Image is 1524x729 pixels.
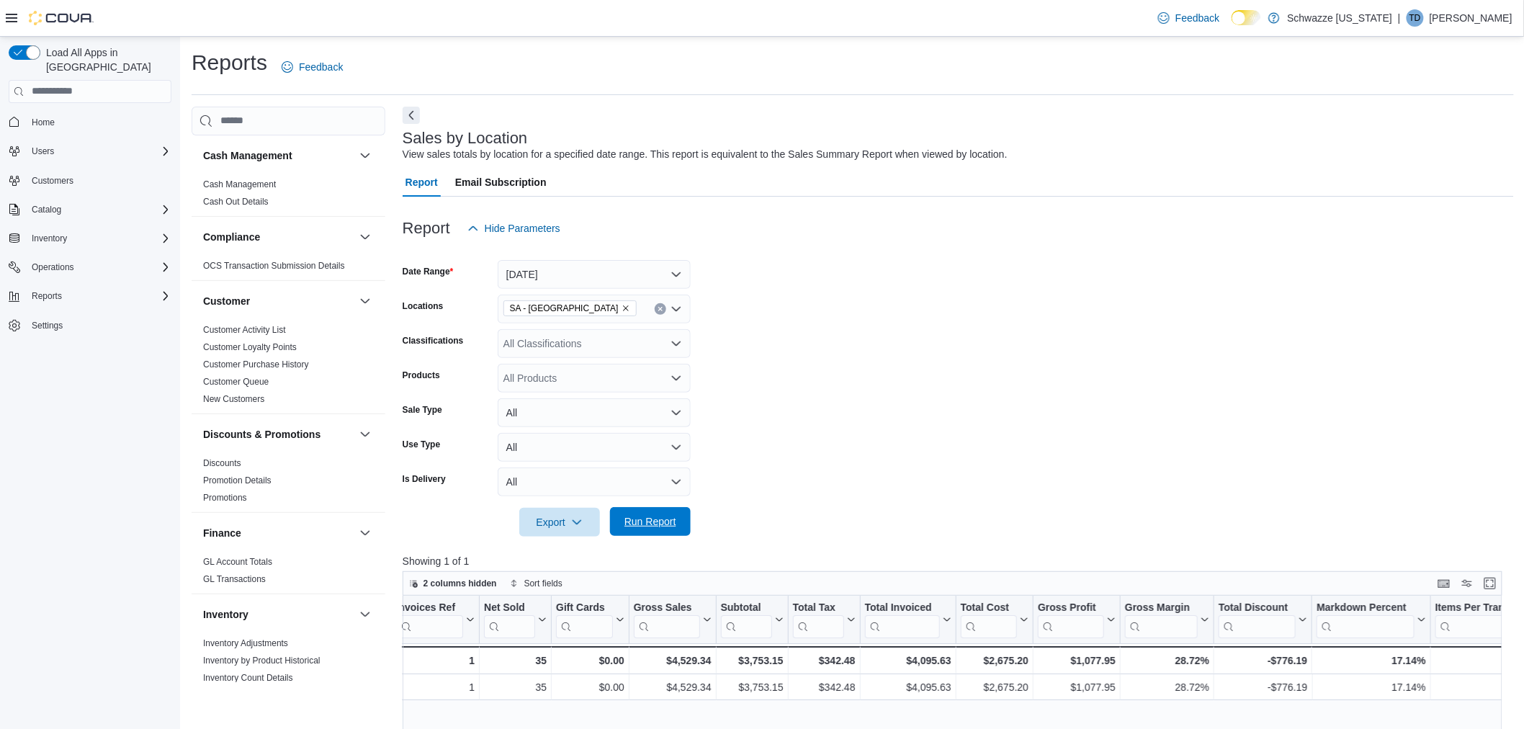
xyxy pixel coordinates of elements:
[32,146,54,157] span: Users
[624,514,676,529] span: Run Report
[519,508,600,537] button: Export
[203,492,247,504] span: Promotions
[1175,11,1219,25] span: Feedback
[29,11,94,25] img: Cova
[203,638,288,649] span: Inventory Adjustments
[1125,601,1198,638] div: Gross Margin
[1317,601,1425,638] button: Markdown Percent
[26,113,171,131] span: Home
[192,176,385,216] div: Cash Management
[1038,652,1116,669] div: $1,077.95
[3,170,177,191] button: Customers
[203,672,293,684] span: Inventory Count Details
[1430,9,1512,27] p: [PERSON_NAME]
[498,468,691,496] button: All
[556,601,613,638] div: Gift Card Sales
[1038,679,1116,696] div: $1,077.95
[528,508,591,537] span: Export
[203,230,354,244] button: Compliance
[498,433,691,462] button: All
[203,148,292,163] h3: Cash Management
[484,652,547,669] div: 35
[203,376,269,388] span: Customer Queue
[1482,575,1499,592] button: Enter fullscreen
[1038,601,1104,638] div: Gross Profit
[203,556,272,568] span: GL Account Totals
[634,652,712,669] div: $4,529.34
[203,607,248,622] h3: Inventory
[26,316,171,334] span: Settings
[961,679,1028,696] div: $2,675.20
[720,601,771,638] div: Subtotal
[299,60,343,74] span: Feedback
[864,601,939,614] div: Total Invoiced
[634,601,712,638] button: Gross Sales
[1219,601,1296,614] div: Total Discount
[395,601,462,638] div: Invoices Ref
[203,359,309,370] a: Customer Purchase History
[32,204,61,215] span: Catalog
[203,573,266,585] span: GL Transactions
[1219,601,1307,638] button: Total Discount
[484,601,547,638] button: Net Sold
[26,114,60,131] a: Home
[1125,679,1209,696] div: 28.72%
[192,553,385,594] div: Finance
[1458,575,1476,592] button: Display options
[203,475,272,486] a: Promotion Details
[1038,601,1116,638] button: Gross Profit
[403,130,528,147] h3: Sales by Location
[792,601,855,638] button: Total Tax
[403,439,440,450] label: Use Type
[864,652,951,669] div: $4,095.63
[498,260,691,289] button: [DATE]
[203,342,297,352] a: Customer Loyalty Points
[504,575,568,592] button: Sort fields
[556,601,613,614] div: Gift Cards
[634,601,700,614] div: Gross Sales
[1407,9,1424,27] div: Tim Defabbo-Winter JR
[203,359,309,370] span: Customer Purchase History
[403,147,1008,162] div: View sales totals by location for a specified date range. This report is equivalent to the Sales ...
[634,601,700,638] div: Gross Sales
[26,230,171,247] span: Inventory
[524,578,562,589] span: Sort fields
[32,233,67,244] span: Inventory
[864,601,939,638] div: Total Invoiced
[1398,9,1401,27] p: |
[671,338,682,349] button: Open list of options
[403,266,454,277] label: Date Range
[792,652,855,669] div: $342.48
[864,601,951,638] button: Total Invoiced
[510,301,619,316] span: SA - [GEOGRAPHIC_DATA]
[792,679,855,696] div: $342.48
[556,652,624,669] div: $0.00
[32,175,73,187] span: Customers
[403,554,1514,568] p: Showing 1 of 1
[40,45,171,74] span: Load All Apps in [GEOGRAPHIC_DATA]
[203,607,354,622] button: Inventory
[203,261,345,271] a: OCS Transaction Submission Details
[26,201,67,218] button: Catalog
[192,257,385,280] div: Compliance
[203,294,250,308] h3: Customer
[3,112,177,133] button: Home
[203,475,272,486] span: Promotion Details
[671,303,682,315] button: Open list of options
[634,679,712,696] div: $4,529.34
[622,304,630,313] button: Remove SA - Denver from selection in this group
[403,220,450,237] h3: Report
[203,324,286,336] span: Customer Activity List
[203,458,241,468] a: Discounts
[203,457,241,469] span: Discounts
[192,48,267,77] h1: Reports
[26,171,171,189] span: Customers
[203,656,321,666] a: Inventory by Product Historical
[3,257,177,277] button: Operations
[792,601,843,614] div: Total Tax
[1317,601,1414,638] div: Markdown Percent
[357,426,374,443] button: Discounts & Promotions
[484,679,547,696] div: 35
[403,575,503,592] button: 2 columns hidden
[3,315,177,336] button: Settings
